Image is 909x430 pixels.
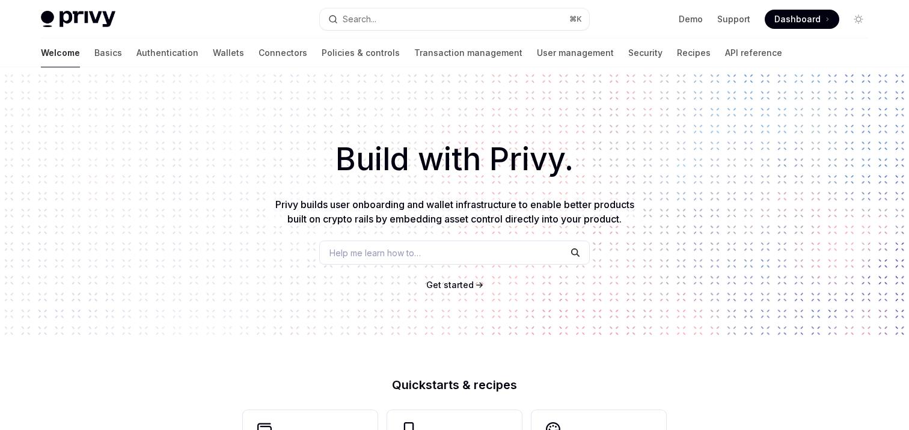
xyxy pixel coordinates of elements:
[849,10,868,29] button: Toggle dark mode
[259,38,307,67] a: Connectors
[320,8,589,30] button: Search...⌘K
[213,38,244,67] a: Wallets
[19,136,890,183] h1: Build with Privy.
[94,38,122,67] a: Basics
[41,11,115,28] img: light logo
[569,14,582,24] span: ⌘ K
[426,279,474,291] a: Get started
[765,10,839,29] a: Dashboard
[679,13,703,25] a: Demo
[717,13,750,25] a: Support
[41,38,80,67] a: Welcome
[725,38,782,67] a: API reference
[774,13,821,25] span: Dashboard
[537,38,614,67] a: User management
[243,379,666,391] h2: Quickstarts & recipes
[322,38,400,67] a: Policies & controls
[343,12,376,26] div: Search...
[414,38,522,67] a: Transaction management
[275,198,634,225] span: Privy builds user onboarding and wallet infrastructure to enable better products built on crypto ...
[628,38,663,67] a: Security
[677,38,711,67] a: Recipes
[329,247,421,259] span: Help me learn how to…
[136,38,198,67] a: Authentication
[426,280,474,290] span: Get started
